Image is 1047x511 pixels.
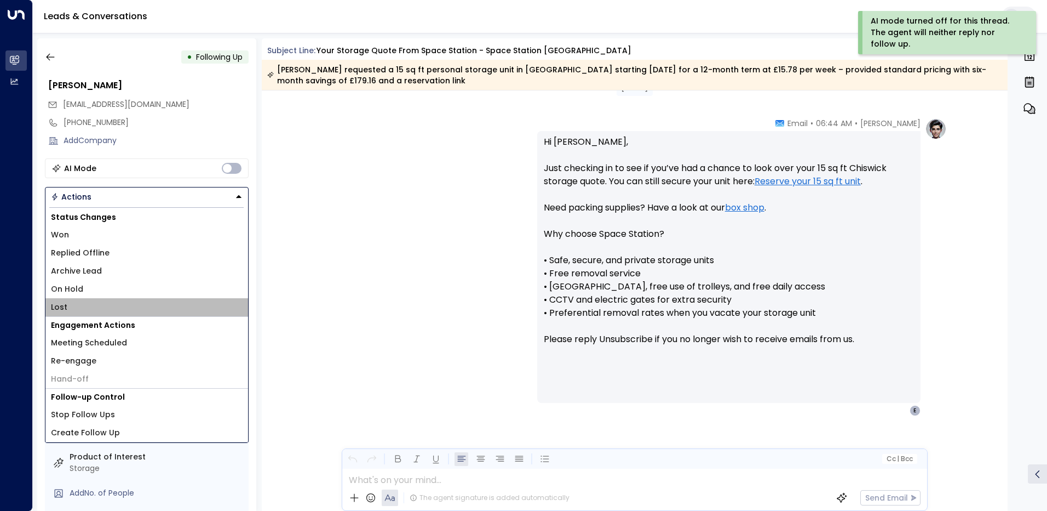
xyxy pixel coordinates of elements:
[860,118,921,129] span: [PERSON_NAME]
[70,451,244,463] label: Product of Interest
[810,118,813,129] span: •
[45,389,248,406] h1: Follow-up Control
[64,135,249,146] div: AddCompany
[725,201,764,214] a: box shop
[70,463,244,474] div: Storage
[365,452,378,466] button: Redo
[816,118,852,129] span: 06:44 AM
[346,452,359,466] button: Undo
[410,493,569,503] div: The agent signature is added automatically
[925,118,947,140] img: profile-logo.png
[51,265,102,277] span: Archive Lead
[267,45,315,56] span: Subject Line:
[51,373,89,385] span: Hand-off
[886,455,912,463] span: Cc Bcc
[51,192,91,202] div: Actions
[787,118,808,129] span: Email
[897,455,899,463] span: |
[44,10,147,22] a: Leads & Conversations
[51,427,120,439] span: Create Follow Up
[63,99,189,110] span: [EMAIL_ADDRESS][DOMAIN_NAME]
[855,118,858,129] span: •
[187,47,192,67] div: •
[317,45,631,56] div: Your storage quote from Space Station - Space Station [GEOGRAPHIC_DATA]
[64,163,96,174] div: AI Mode
[70,487,244,499] div: AddNo. of People
[64,117,249,128] div: [PHONE_NUMBER]
[871,15,1021,50] div: AI mode turned off for this thread. The agent will neither reply nor follow up.
[755,175,861,188] a: Reserve your 15 sq ft unit
[45,317,248,334] h1: Engagement Actions
[45,209,248,226] h1: Status Changes
[51,302,67,313] span: Lost
[45,187,249,207] button: Actions
[267,64,1002,86] div: [PERSON_NAME] requested a 15 sq ft personal storage unit in [GEOGRAPHIC_DATA] starting [DATE] for...
[51,355,96,367] span: Re-engage
[45,187,249,207] div: Button group with a nested menu
[51,337,127,349] span: Meeting Scheduled
[63,99,189,110] span: elliesherbourne@gmail.com
[910,405,921,416] div: E
[51,247,110,259] span: Replied Offline
[196,52,243,63] span: Following Up
[51,229,69,241] span: Won
[51,409,115,421] span: Stop Follow Ups
[51,283,83,295] span: On Hold
[544,135,914,359] p: Hi [PERSON_NAME], Just checking in to see if you’ve had a chance to look over your 15 sq ft Chisw...
[48,79,249,92] div: [PERSON_NAME]
[882,454,917,464] button: Cc|Bcc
